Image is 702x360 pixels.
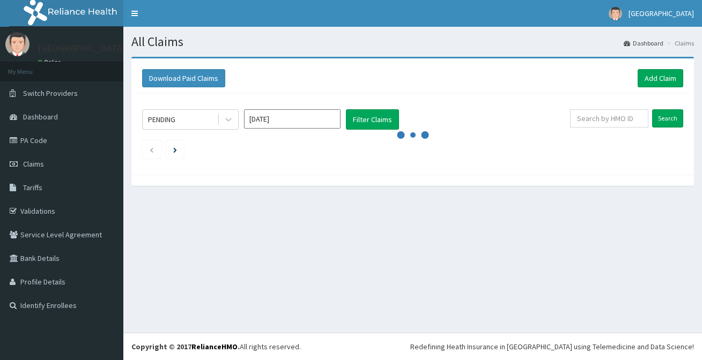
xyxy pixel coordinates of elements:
[131,342,240,351] strong: Copyright © 2017 .
[397,119,429,151] svg: audio-loading
[173,145,177,154] a: Next page
[23,88,78,98] span: Switch Providers
[346,109,399,130] button: Filter Claims
[38,43,126,53] p: [GEOGRAPHIC_DATA]
[652,109,683,127] input: Search
[149,145,154,154] a: Previous page
[624,39,663,48] a: Dashboard
[410,341,694,352] div: Redefining Heath Insurance in [GEOGRAPHIC_DATA] using Telemedicine and Data Science!
[131,35,694,49] h1: All Claims
[38,58,63,66] a: Online
[191,342,238,351] a: RelianceHMO
[638,69,683,87] a: Add Claim
[609,7,622,20] img: User Image
[148,114,175,125] div: PENDING
[23,112,58,122] span: Dashboard
[123,333,702,360] footer: All rights reserved.
[244,109,341,129] input: Select Month and Year
[23,183,42,192] span: Tariffs
[5,32,29,56] img: User Image
[570,109,648,127] input: Search by HMO ID
[664,39,694,48] li: Claims
[629,9,694,18] span: [GEOGRAPHIC_DATA]
[23,159,44,169] span: Claims
[142,69,225,87] button: Download Paid Claims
